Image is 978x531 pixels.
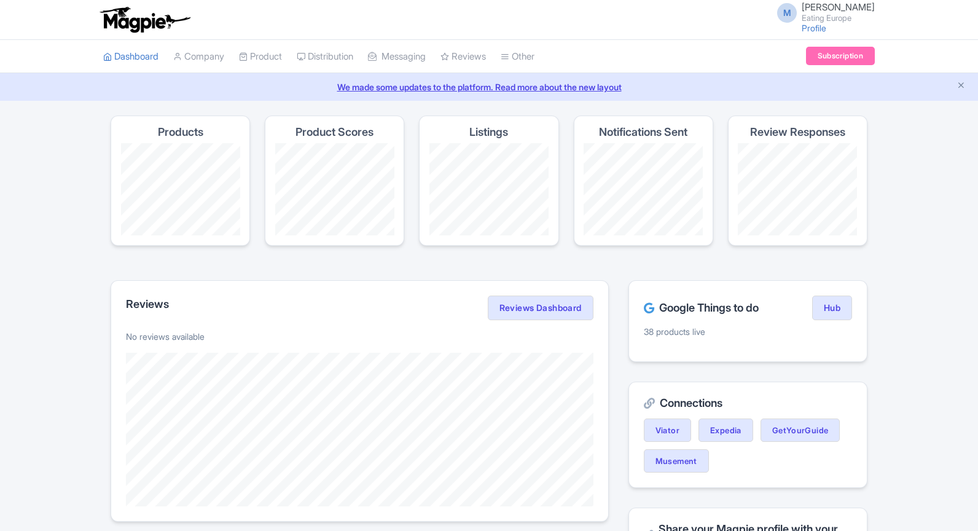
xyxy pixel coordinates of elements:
[956,79,966,93] button: Close announcement
[368,40,426,74] a: Messaging
[440,40,486,74] a: Reviews
[501,40,534,74] a: Other
[750,126,845,138] h4: Review Responses
[698,419,753,442] a: Expedia
[488,296,593,320] a: Reviews Dashboard
[806,47,875,65] a: Subscription
[644,449,709,473] a: Musement
[802,14,875,22] small: Eating Europe
[126,330,593,343] p: No reviews available
[599,126,687,138] h4: Notifications Sent
[777,3,797,23] span: M
[802,23,826,33] a: Profile
[644,325,852,338] p: 38 products live
[297,40,353,74] a: Distribution
[126,298,169,310] h2: Reviews
[802,1,875,13] span: [PERSON_NAME]
[103,40,158,74] a: Dashboard
[295,126,374,138] h4: Product Scores
[239,40,282,74] a: Product
[644,302,759,314] h2: Google Things to do
[770,2,875,22] a: M [PERSON_NAME] Eating Europe
[761,419,840,442] a: GetYourGuide
[97,6,192,33] img: logo-ab69f6fb50320c5b225c76a69d11143b.png
[812,296,852,320] a: Hub
[173,40,224,74] a: Company
[469,126,508,138] h4: Listings
[644,419,691,442] a: Viator
[158,126,203,138] h4: Products
[7,81,971,93] a: We made some updates to the platform. Read more about the new layout
[644,397,852,409] h2: Connections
